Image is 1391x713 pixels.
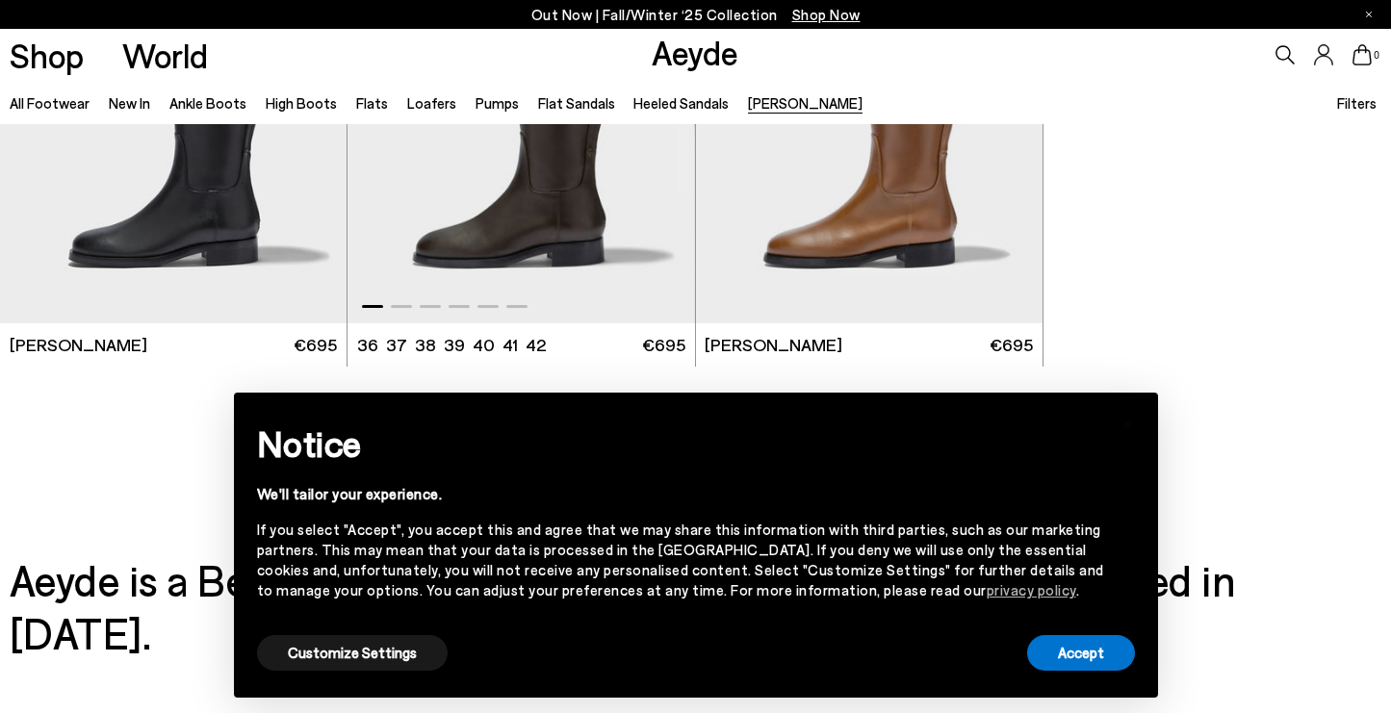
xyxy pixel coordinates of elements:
a: Heeled Sandals [633,94,729,112]
span: €695 [990,333,1033,357]
a: 0 [1352,44,1372,65]
a: Aeyde [652,32,738,72]
a: 36 37 38 39 40 41 42 €695 [348,323,694,367]
span: €695 [642,333,685,357]
button: Customize Settings [257,635,448,671]
li: 38 [415,333,436,357]
a: Shop [10,38,84,72]
a: All Footwear [10,94,90,112]
span: [PERSON_NAME] [10,333,147,357]
span: Navigate to /collections/new-in [792,6,861,23]
a: [PERSON_NAME] €695 [696,323,1043,367]
div: We'll tailor your experience. [257,484,1104,504]
button: Accept [1027,635,1135,671]
a: Flats [356,94,388,112]
button: Close this notice [1104,398,1150,445]
a: World [122,38,208,72]
li: 37 [386,333,407,357]
a: High Boots [266,94,337,112]
span: 0 [1372,50,1381,61]
span: Filters [1337,94,1377,112]
span: €695 [294,333,337,357]
span: × [1121,407,1134,435]
li: 39 [444,333,465,357]
div: If you select "Accept", you accept this and agree that we may share this information with third p... [257,520,1104,600]
a: Ankle Boots [169,94,246,112]
li: 41 [502,333,518,357]
h3: Aeyde is a Berlin-based footwear and accessories house founded in [DATE]. [10,553,1381,659]
ul: variant [357,333,540,357]
li: 42 [526,333,546,357]
a: [PERSON_NAME] [748,94,863,112]
li: 40 [473,333,495,357]
a: Flat Sandals [538,94,615,112]
span: [PERSON_NAME] [705,333,842,357]
p: Out Now | Fall/Winter ‘25 Collection [531,3,861,27]
a: New In [109,94,150,112]
li: 36 [357,333,378,357]
h2: Notice [257,419,1104,469]
a: privacy policy [987,581,1076,598]
a: Pumps [476,94,519,112]
a: Loafers [407,94,456,112]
